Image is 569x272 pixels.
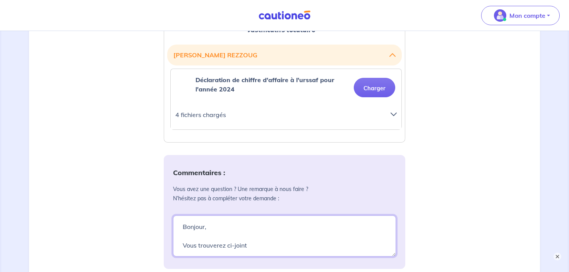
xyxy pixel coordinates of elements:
[173,184,396,203] p: Vous avez une question ? Une remarque à nous faire ? N’hésitez pas à compléter votre demande :
[173,215,396,257] textarea: Bonjour, Vous trouverez ci-joint
[255,10,314,20] img: Cautioneo
[166,109,406,126] div: 4 fichiers chargés
[554,253,561,260] button: ×
[195,76,334,93] strong: Déclaration de chiffre d'affaire à l'urssaf pour l'année 2024
[175,109,381,120] p: 4 fichiers chargés
[481,6,560,25] button: illu_account_valid_menu.svgMon compte
[354,78,395,97] button: Charger
[173,168,225,177] strong: Commentaires :
[173,48,396,62] button: [PERSON_NAME] REZZOUG
[170,69,402,130] div: categoryName: declaration-de-chiffre-daffaire-a-lurssaf-pour-lannee-2024, userCategory: auto-entr...
[494,9,506,22] img: illu_account_valid_menu.svg
[509,11,545,20] p: Mon compte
